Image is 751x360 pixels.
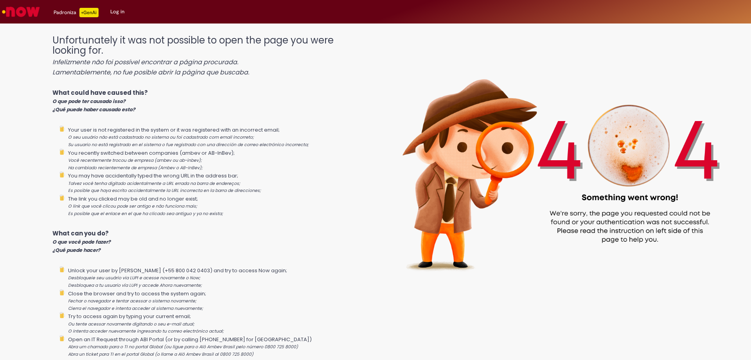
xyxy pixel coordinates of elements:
i: Abra um chamado para o TI no portal Global (ou ligue para o Alô Ambev Brasil pelo número 0800 725... [68,344,298,350]
i: ¿Qué puede haber causado esto? [52,106,135,113]
p: +GenAi [79,8,99,17]
i: ¿Qué puede hacer? [52,247,101,253]
div: Padroniza [54,8,99,17]
i: Es posible que el enlace en el que ha clicado sea antiguo y ya no exista; [68,211,223,217]
li: The link you clicked may be old and no longer exist; [68,194,367,217]
i: Abra un ticket para TI en el portal Global (o llame a Alô Ambev Brasil al 0800 725 8000) [68,351,253,357]
i: O que pode ter causado isso? [52,98,126,105]
li: You recently switched between companies (ambev or AB-InBev); [68,148,367,172]
img: ServiceNow [1,4,41,20]
li: Close the browser and try to access the system again; [68,289,367,312]
i: Infelizmente não foi possível encontrar a página procurada. [52,58,238,67]
i: Você recentemente trocou de empresa (ambev ou ab-inbev); [68,157,202,163]
i: Lamentablemente, no fue posible abrir la página que buscaba. [52,68,249,77]
p: What can you do? [52,229,367,254]
i: Ha cambiado recientemente de empresa (Ambev o AB-InBev); [68,165,203,171]
i: Desbloqueie seu usuário via LUPI e acesse novamente o Now; [68,275,200,281]
i: O intenta acceder nuevamente ingresando tu correo electrónico actual; [68,328,224,334]
i: Fechar o navegador e tentar acessar o sistema novamente; [68,298,196,304]
i: O link que você clicou pode ser antigo e não funciona mais; [68,203,197,209]
i: O que você pode fazer? [52,239,111,245]
i: Desbloquea a tu usuario vía LUPI y accede Ahora nuevamente; [68,282,202,288]
li: Unlock your user by [PERSON_NAME] (+55 800 042 0403) and try to access Now again; [68,266,367,289]
h1: Unfortunately it was not possible to open the page you were looking for. [52,35,367,77]
i: Ou tente acessar novamente digitando o seu e-mail atual; [68,321,194,327]
li: You may have accidentally typed the wrong URL in the address bar; [68,171,367,194]
i: Talvez você tenha digitado acidentalmente a URL errada na barra de endereços; [68,181,240,186]
img: 404_ambev_new.png [367,27,751,296]
li: Try to access again by typing your current email; [68,312,367,335]
i: Es posible que haya escrito accidentalmente la URL incorrecta en la barra de direcciones; [68,188,261,194]
i: Su usuario no está registrado en el sistema o fue registrado con una dirección de correo electrón... [68,142,309,148]
p: What could have caused this? [52,89,367,114]
i: O seu usuário não está cadastrado no sistema ou foi cadastrado com email incorreto; [68,134,254,140]
li: Your user is not registered in the system or it was registered with an incorrect email; [68,125,367,148]
i: Cierra el navegador e intenta acceder al sistema nuevamente; [68,306,203,311]
li: Open an IT Request through ABI Portal (or by calling [PHONE_NUMBER] for [GEOGRAPHIC_DATA]) [68,335,367,358]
